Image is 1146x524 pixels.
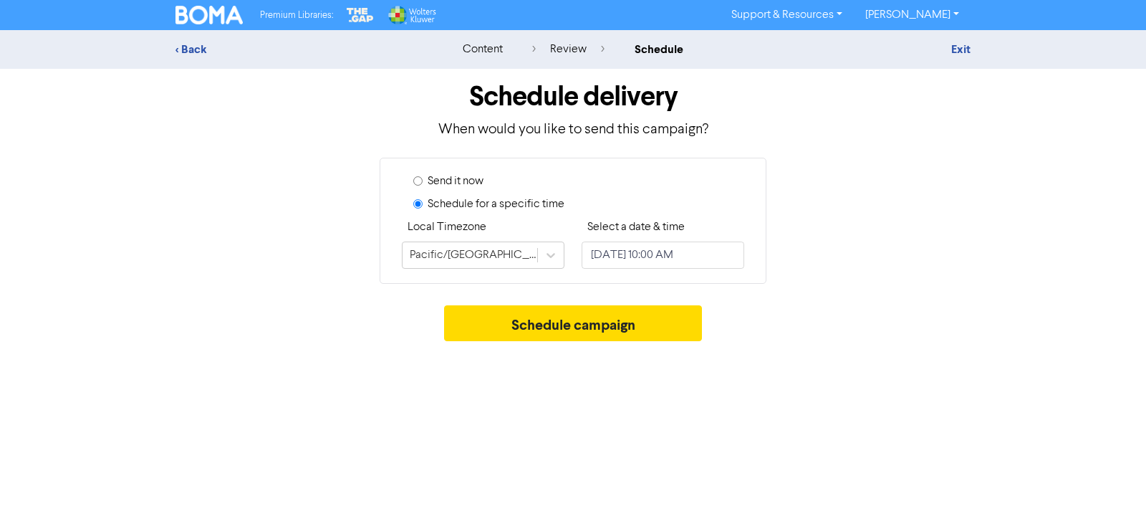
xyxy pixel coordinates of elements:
a: Exit [951,42,971,57]
a: Support & Resources [720,4,854,27]
label: Select a date & time [587,219,685,236]
input: Click to select a date [582,242,744,269]
div: schedule [635,41,683,58]
label: Schedule for a specific time [428,196,564,213]
div: content [463,41,503,58]
label: Send it now [428,173,483,190]
div: Pacific/[GEOGRAPHIC_DATA] [410,247,539,264]
img: The Gap [345,6,376,24]
p: When would you like to send this campaign? [175,119,971,140]
div: < Back [175,41,426,58]
img: BOMA Logo [175,6,243,24]
img: Wolters Kluwer [387,6,435,24]
label: Local Timezone [408,219,486,236]
a: [PERSON_NAME] [854,4,971,27]
iframe: Chat Widget [1074,455,1146,524]
div: review [532,41,605,58]
span: Premium Libraries: [260,11,333,20]
h1: Schedule delivery [175,80,971,113]
button: Schedule campaign [444,305,703,341]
